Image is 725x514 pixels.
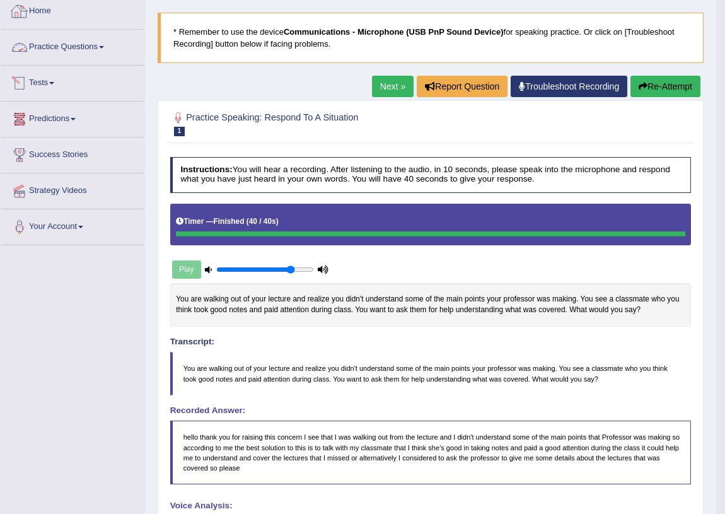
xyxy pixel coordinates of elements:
blockquote: * Remember to use the device for speaking practice. Or click on [Troubleshoot Recording] button b... [158,13,704,63]
blockquote: hello thank you for raising this concern I see that I was walking out from the lecture and I didn... [170,421,692,484]
a: Practice Questions [1,30,144,61]
h4: Recorded Answer: [170,406,692,416]
h4: Voice Analysis: [170,501,692,511]
b: Instructions: [180,165,232,174]
a: Tests [1,66,144,97]
b: Communications - Microphone (USB PnP Sound Device) [284,27,504,37]
a: Success Stories [1,137,144,169]
a: Troubleshoot Recording [511,76,627,97]
a: Strategy Videos [1,173,144,205]
h5: Timer — [176,218,278,226]
h4: You will hear a recording. After listening to the audio, in 10 seconds, please speak into the mic... [170,157,692,193]
a: Predictions [1,102,144,133]
b: ) [276,217,279,226]
span: 1 [174,127,185,136]
b: ( [246,217,249,226]
b: Finished [214,217,245,226]
blockquote: You are walking out of your lecture and realize you didn't understand some of the main points you... [170,352,692,395]
button: Report Question [417,76,507,97]
a: Next » [372,76,414,97]
b: 40 / 40s [249,217,276,226]
div: You are walking out of your lecture and realize you didn't understand some of the main points you... [170,283,692,327]
a: Your Account [1,209,144,241]
button: Re-Attempt [630,76,700,97]
h2: Practice Speaking: Respond To A Situation [170,110,494,136]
